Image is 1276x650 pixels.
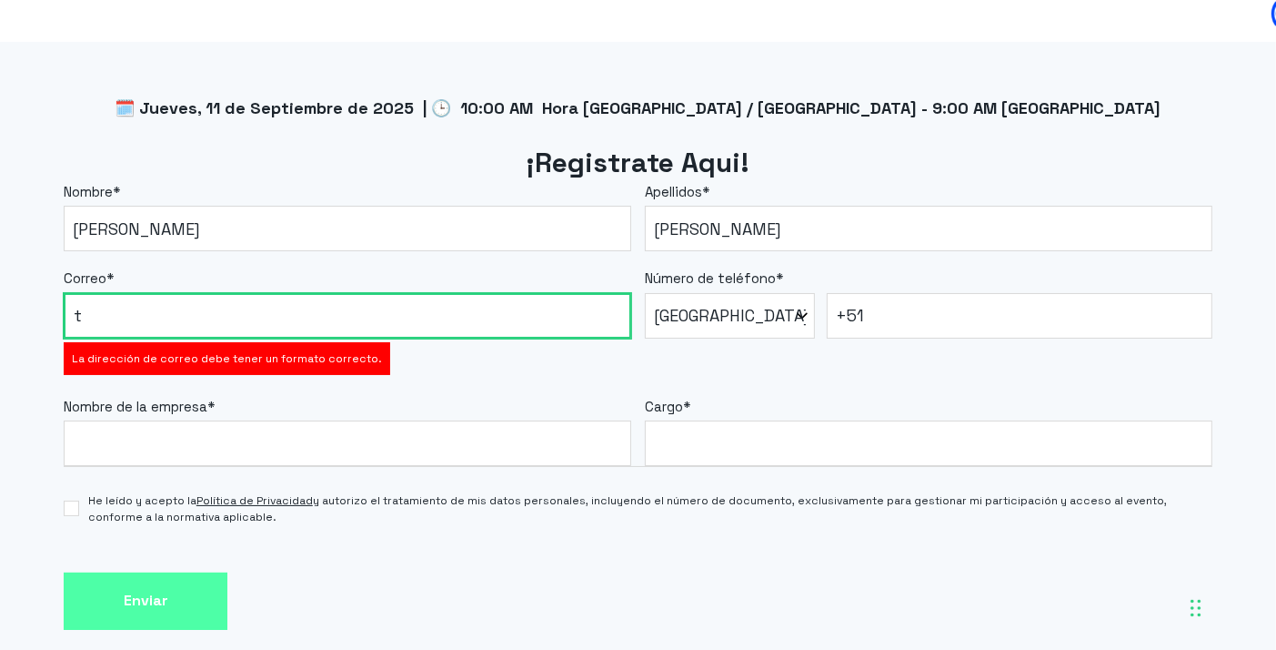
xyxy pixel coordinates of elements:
[72,350,382,367] label: La dirección de correo debe tener un formato correcto.
[645,269,776,287] span: Número de teléfono
[196,493,313,508] a: Política de Privacidad
[949,418,1276,650] iframe: Chat Widget
[949,418,1276,650] div: Widget de chat
[64,501,79,516] input: He leído y acepto laPolítica de Privacidady autorizo el tratamiento de mis datos personales, incl...
[64,269,106,287] span: Correo
[645,398,683,415] span: Cargo
[64,398,207,415] span: Nombre de la empresa
[88,493,1212,525] span: He leído y acepto la y autorizo el tratamiento de mis datos personales, incluyendo el número de d...
[645,183,702,200] span: Apellidos
[64,145,1212,182] h2: ¡Registrate Aqui!
[64,573,227,630] input: Enviar
[1191,581,1201,635] div: Arrastrar
[116,97,1161,118] span: 🗓️ Jueves, 11 de Septiembre de 2025 | 🕒 10:00 AM Hora [GEOGRAPHIC_DATA] / [GEOGRAPHIC_DATA] - 9:0...
[64,183,113,200] span: Nombre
